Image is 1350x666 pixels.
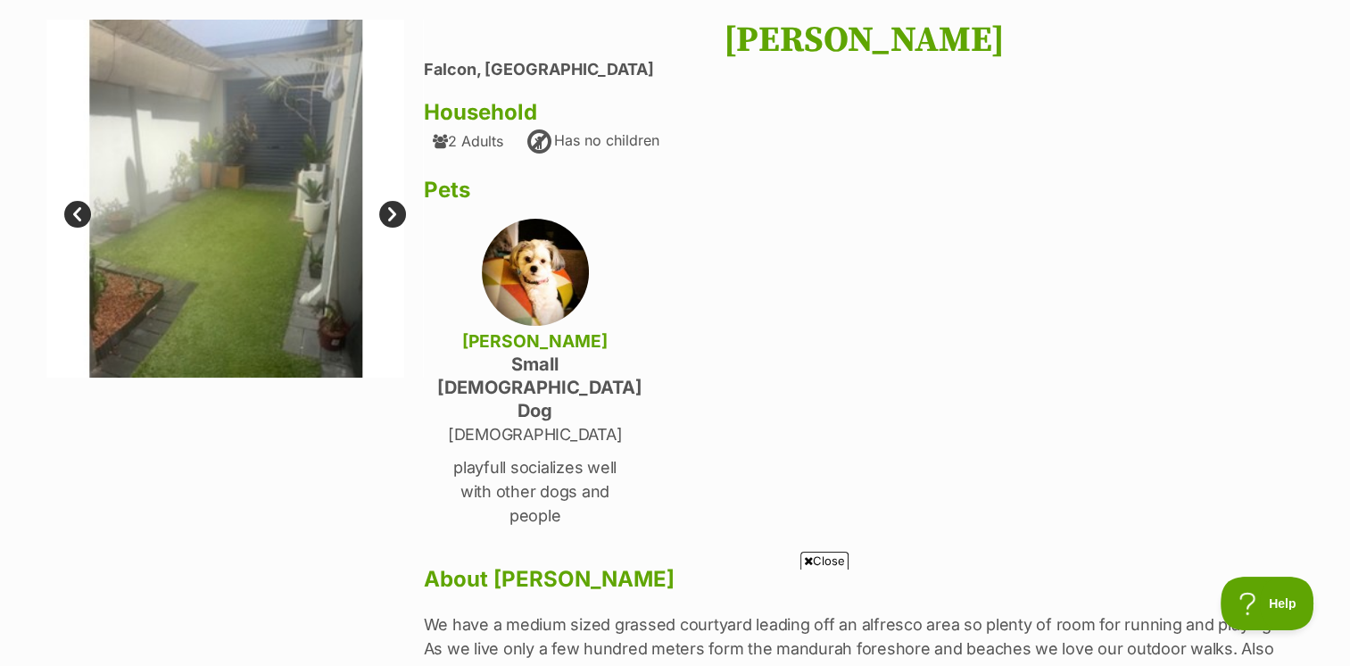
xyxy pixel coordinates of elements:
h4: small [DEMOGRAPHIC_DATA] Dog [437,353,634,422]
img: ihtocxehuzlxilphdeqt.jpg [46,20,405,379]
img: lodufkxhs5rfjwnzaus0.jpg [482,219,589,326]
h3: About [PERSON_NAME] [424,567,1304,592]
img: w18g2ztsubpmanmw0ait.jpg [423,20,782,379]
p: playfull socializes well with other dogs and people [437,455,634,528]
iframe: Help Scout Beacon - Open [1221,577,1314,630]
a: Prev [64,201,91,228]
div: Has no children [526,128,659,156]
span: Close [800,552,849,570]
a: Next [379,201,406,228]
li: Falcon, [GEOGRAPHIC_DATA] [424,61,1304,79]
h3: Pets [424,178,1304,203]
div: 2 Adults [433,133,503,149]
h1: [PERSON_NAME] [424,20,1304,61]
h4: [PERSON_NAME] [437,329,634,353]
iframe: Advertisement [243,577,1108,657]
p: [DEMOGRAPHIC_DATA] [437,422,634,446]
h3: Household [424,100,1304,125]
